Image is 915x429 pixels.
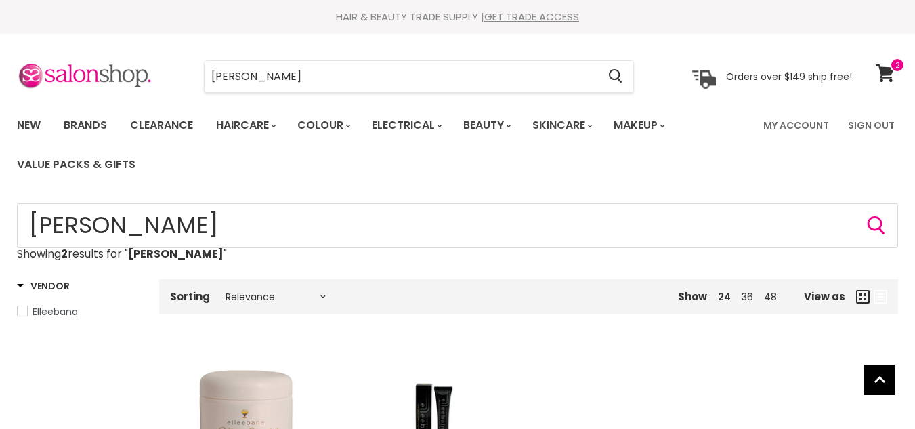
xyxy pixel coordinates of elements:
[847,365,901,415] iframe: Gorgias live chat messenger
[61,246,68,262] strong: 2
[484,9,579,24] a: GET TRADE ACCESS
[678,289,707,304] span: Show
[17,279,69,293] h3: Vendor
[597,61,633,92] button: Search
[362,111,450,140] a: Electrical
[17,304,142,319] a: Elleebana
[866,215,887,237] button: Search
[755,111,837,140] a: My Account
[453,111,519,140] a: Beauty
[603,111,673,140] a: Makeup
[726,70,852,82] p: Orders over $149 ship free!
[522,111,601,140] a: Skincare
[742,290,753,304] a: 36
[128,246,224,262] strong: [PERSON_NAME]
[33,305,78,319] span: Elleebana
[54,111,117,140] a: Brands
[840,111,903,140] a: Sign Out
[7,150,146,179] a: Value Packs & Gifts
[7,106,755,184] ul: Main menu
[17,248,898,260] p: Showing results for " "
[287,111,359,140] a: Colour
[7,111,51,140] a: New
[204,60,634,93] form: Product
[764,290,777,304] a: 48
[206,111,284,140] a: Haircare
[170,291,210,302] label: Sorting
[120,111,203,140] a: Clearance
[17,203,898,248] form: Product
[718,290,731,304] a: 24
[205,61,597,92] input: Search
[804,291,845,302] span: View as
[17,203,898,248] input: Search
